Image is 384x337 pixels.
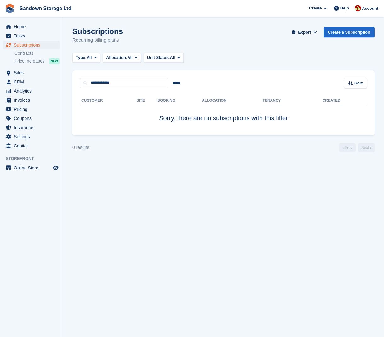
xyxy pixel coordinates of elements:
[72,37,123,44] p: Recurring billing plans
[14,141,52,150] span: Capital
[340,5,349,11] span: Help
[159,115,288,122] span: Sorry, there are no subscriptions with this filter
[354,80,363,86] span: Sort
[3,114,60,123] a: menu
[6,156,63,162] span: Storefront
[14,87,52,95] span: Analytics
[106,54,127,61] span: Allocation:
[14,41,52,49] span: Subscriptions
[76,54,87,61] span: Type:
[3,68,60,77] a: menu
[72,27,123,36] h1: Subscriptions
[157,96,202,106] th: Booking
[14,132,52,141] span: Settings
[52,164,60,172] a: Preview store
[14,96,52,105] span: Invoices
[144,53,184,63] button: Unit Status: All
[338,143,376,152] nav: Page
[3,132,60,141] a: menu
[5,4,14,13] img: stora-icon-8386f47178a22dfd0bd8f6a31ec36ba5ce8667c1dd55bd0f319d3a0aa187defe.svg
[3,163,60,172] a: menu
[136,96,157,106] th: Site
[80,96,136,106] th: Customer
[14,22,52,31] span: Home
[14,77,52,86] span: CRM
[14,105,52,114] span: Pricing
[355,5,361,11] img: Jessica Durrant
[72,53,100,63] button: Type: All
[3,87,60,95] a: menu
[323,96,367,106] th: Created
[339,143,356,152] a: Previous
[202,96,262,106] th: Allocation
[14,123,52,132] span: Insurance
[103,53,141,63] button: Allocation: All
[3,41,60,49] a: menu
[127,54,133,61] span: All
[14,58,45,64] span: Price increases
[72,144,89,151] div: 0 results
[14,114,52,123] span: Coupons
[3,22,60,31] a: menu
[298,29,311,36] span: Export
[3,105,60,114] a: menu
[147,54,170,61] span: Unit Status:
[14,50,60,56] a: Contracts
[324,27,375,37] a: Create a Subscription
[14,58,60,65] a: Price increases NEW
[358,143,375,152] a: Next
[3,77,60,86] a: menu
[263,96,285,106] th: Tenancy
[14,68,52,77] span: Sites
[3,123,60,132] a: menu
[14,31,52,40] span: Tasks
[49,58,60,64] div: NEW
[3,141,60,150] a: menu
[291,27,318,37] button: Export
[14,163,52,172] span: Online Store
[3,31,60,40] a: menu
[309,5,322,11] span: Create
[17,3,74,14] a: Sandown Storage Ltd
[362,5,378,12] span: Account
[87,54,92,61] span: All
[3,96,60,105] a: menu
[170,54,175,61] span: All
